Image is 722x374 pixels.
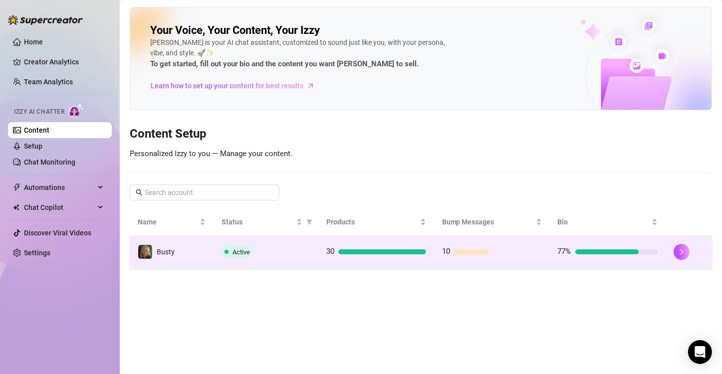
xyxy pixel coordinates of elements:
[442,216,534,227] span: Bump Messages
[150,59,419,68] strong: To get started, fill out your bio and the content you want [PERSON_NAME] to sell.
[13,204,19,211] img: Chat Copilot
[24,54,104,70] a: Creator Analytics
[24,158,75,166] a: Chat Monitoring
[150,23,320,37] h2: Your Voice, Your Content, Your Izzy
[24,180,95,195] span: Automations
[434,208,550,236] th: Bump Messages
[8,15,83,25] img: logo-BBDzfeDw.svg
[24,142,42,150] a: Setup
[150,78,322,94] a: Learn how to set up your content for best results
[214,208,318,236] th: Status
[68,103,84,118] img: AI Chatter
[14,107,64,117] span: Izzy AI Chatter
[222,216,294,227] span: Status
[24,229,91,237] a: Discover Viral Videos
[678,248,685,255] span: right
[24,38,43,46] a: Home
[151,80,303,91] span: Learn how to set up your content for best results
[13,184,21,191] span: thunderbolt
[233,248,250,256] span: Active
[306,219,312,225] span: filter
[306,81,316,91] span: arrow-right
[150,37,450,70] div: [PERSON_NAME] is your AI chat assistant, customized to sound just like you, with your persona, vi...
[304,214,314,229] span: filter
[138,216,198,227] span: Name
[550,208,666,236] th: Bio
[130,149,292,158] span: Personalized Izzy to you — Manage your content.
[138,245,152,259] img: Busty
[24,199,95,215] span: Chat Copilot
[688,340,712,364] div: Open Intercom Messenger
[24,249,50,257] a: Settings
[326,216,418,227] span: Products
[136,189,143,196] span: search
[558,247,571,256] span: 77%
[130,208,214,236] th: Name
[24,78,73,86] a: Team Analytics
[157,248,175,256] span: Busty
[558,216,650,227] span: Bio
[318,208,434,236] th: Products
[130,126,712,142] h3: Content Setup
[674,244,690,260] button: right
[145,187,265,198] input: Search account
[557,8,712,110] img: ai-chatter-content-library-cLFOSyPT.png
[24,126,49,134] a: Content
[442,247,450,256] span: 10
[326,247,334,256] span: 30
